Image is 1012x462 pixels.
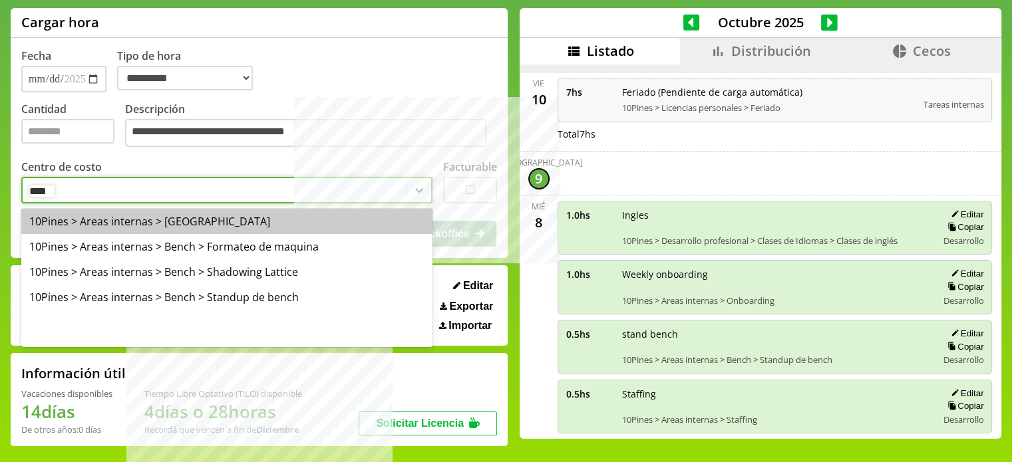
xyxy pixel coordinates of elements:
b: Diciembre [256,423,299,435]
span: 10Pines > Areas internas > Onboarding [622,294,928,306]
button: Copiar [943,341,983,352]
span: 10Pines > Licencias personales > Feriado [622,102,914,114]
span: Ingles [622,209,928,221]
span: Cecos [913,42,951,60]
span: stand bench [622,328,928,340]
button: Editar [449,279,497,292]
button: Copiar [943,400,983,411]
span: Exportar [449,300,493,312]
span: 1.0 hs [566,268,613,281]
div: [DEMOGRAPHIC_DATA] [495,157,583,168]
button: Editar [947,328,983,339]
span: 10Pines > Desarrollo profesional > Clases de Idiomas > Clases de inglés [622,235,928,247]
span: 10Pines > Areas internas > Staffing [622,413,928,425]
button: Exportar [436,300,497,313]
div: Recordá que vencen a fin de [144,423,302,435]
span: 0.5 hs [566,328,613,340]
h1: 4 días o 28 horas [144,400,302,423]
div: 10Pines > Areas internas > Bench > Formateo de maquina [21,234,432,259]
label: Fecha [21,49,51,63]
input: Cantidad [21,119,114,144]
span: Tareas internas [923,98,983,110]
span: Octubre 2025 [699,13,821,31]
div: 10Pines > Areas internas > Bench > Standup de bench [21,285,432,310]
label: Descripción [125,102,497,150]
span: Distribución [731,42,811,60]
span: Importar [448,320,492,332]
div: 9 [528,168,550,189]
span: 0.5 hs [566,388,613,400]
span: 1.0 hs [566,209,613,221]
button: Solicitar Licencia [359,411,497,435]
span: Listado [587,42,634,60]
span: Desarrollo [943,413,983,425]
select: Tipo de hora [117,66,253,90]
h1: 14 días [21,400,112,423]
div: Total 7 hs [558,128,993,140]
span: Staffing [622,388,928,400]
span: Desarrollo [943,294,983,306]
span: 7 hs [566,86,613,98]
div: 10Pines > Areas internas > Bench > Shadowing Lattice [21,259,432,285]
button: Editar [947,209,983,220]
div: Vacaciones disponibles [21,388,112,400]
div: 10Pines > Areas internas > [GEOGRAPHIC_DATA] [21,209,432,234]
button: Copiar [943,281,983,292]
div: scrollable content [520,64,1001,437]
span: 10Pines > Areas internas > Bench > Standup de bench [622,354,928,366]
span: Feriado (Pendiente de carga automática) [622,86,914,98]
h2: Información útil [21,364,126,382]
button: Copiar [943,221,983,233]
div: vie [533,78,544,89]
div: 10 [528,89,550,110]
div: 8 [528,212,550,233]
span: Editar [463,280,493,292]
span: Desarrollo [943,235,983,247]
label: Facturable [443,160,497,174]
button: Editar [947,268,983,279]
span: Weekly onboarding [622,268,928,281]
label: Centro de costo [21,160,102,174]
label: Tipo de hora [117,49,263,92]
button: Editar [947,388,983,399]
textarea: Descripción [125,119,486,147]
label: Cantidad [21,102,125,150]
div: Tiempo Libre Optativo (TiLO) disponible [144,388,302,400]
div: De otros años: 0 días [21,423,112,435]
div: mié [532,201,546,212]
span: Desarrollo [943,354,983,366]
h1: Cargar hora [21,13,99,31]
span: Solicitar Licencia [376,417,464,429]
